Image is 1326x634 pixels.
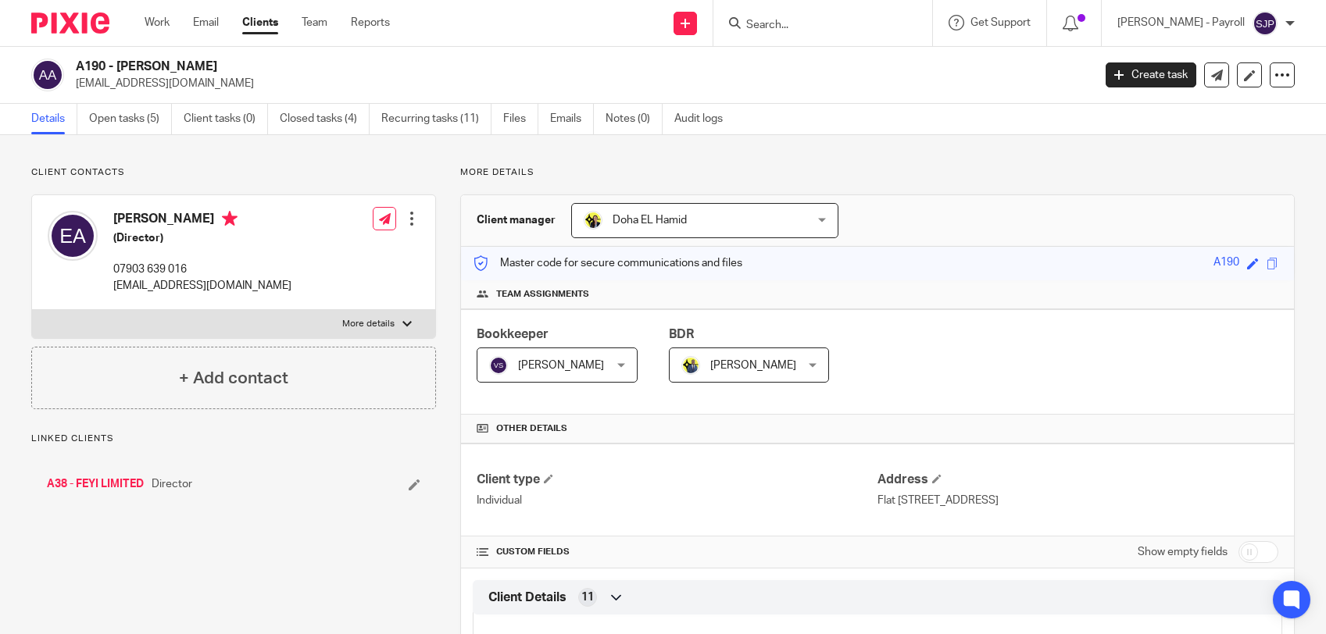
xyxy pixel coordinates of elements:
[113,211,291,230] h4: [PERSON_NAME]
[477,546,877,558] h4: CUSTOM FIELDS
[31,433,436,445] p: Linked clients
[1117,15,1245,30] p: [PERSON_NAME] - Payroll
[970,17,1031,28] span: Get Support
[381,104,491,134] a: Recurring tasks (11)
[584,211,602,230] img: Doha-Starbridge.jpg
[606,104,663,134] a: Notes (0)
[613,215,687,226] span: Doha EL Hamid
[179,366,288,390] h4: + Add contact
[76,76,1082,91] p: [EMAIL_ADDRESS][DOMAIN_NAME]
[518,360,604,371] span: [PERSON_NAME]
[1213,255,1239,272] div: A190
[222,211,238,226] i: Primary
[113,262,291,277] p: 07903 639 016
[669,328,694,340] span: BDR
[242,15,278,30] a: Clients
[48,211,98,261] img: svg%3E
[877,472,1278,488] h4: Address
[1138,544,1228,560] label: Show empty fields
[477,472,877,488] h4: Client type
[477,328,549,340] span: Bookkeeper
[113,230,291,246] h5: (Director)
[473,255,742,271] p: Master code for secure communications and files
[152,476,192,492] span: Director
[460,166,1295,179] p: More details
[745,19,885,33] input: Search
[342,318,395,330] p: More details
[503,104,538,134] a: Files
[31,104,77,134] a: Details
[47,476,144,492] a: A38 - FEYI LIMITED
[674,104,734,134] a: Audit logs
[496,288,589,301] span: Team assignments
[31,166,436,179] p: Client contacts
[31,12,109,34] img: Pixie
[145,15,170,30] a: Work
[351,15,390,30] a: Reports
[477,212,556,228] h3: Client manager
[496,422,567,435] span: Other details
[184,104,268,134] a: Client tasks (0)
[681,356,700,375] img: Dennis-Starbridge.jpg
[113,278,291,294] p: [EMAIL_ADDRESS][DOMAIN_NAME]
[1106,62,1196,87] a: Create task
[89,104,172,134] a: Open tasks (5)
[710,360,796,371] span: [PERSON_NAME]
[477,493,877,508] p: Individual
[31,59,64,91] img: svg%3E
[76,59,881,75] h2: A190 - [PERSON_NAME]
[489,356,508,375] img: svg%3E
[280,104,370,134] a: Closed tasks (4)
[877,493,1278,508] p: Flat [STREET_ADDRESS]
[581,589,594,605] span: 11
[193,15,219,30] a: Email
[302,15,327,30] a: Team
[488,589,566,606] span: Client Details
[1253,11,1278,36] img: svg%3E
[550,104,594,134] a: Emails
